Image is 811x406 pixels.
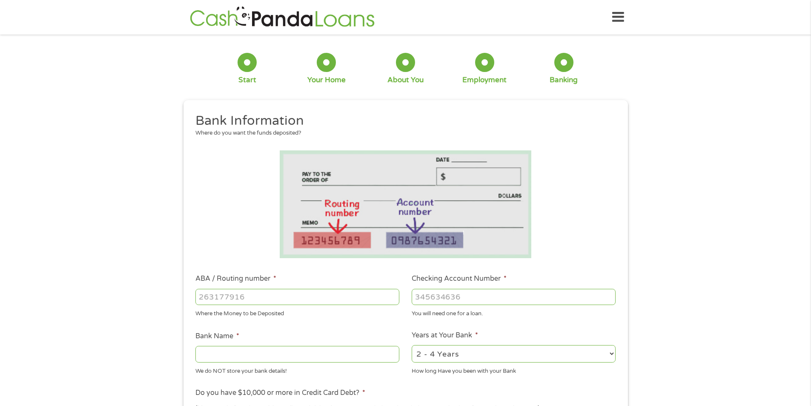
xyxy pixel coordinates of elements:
[307,75,346,85] div: Your Home
[195,389,365,397] label: Do you have $10,000 or more in Credit Card Debt?
[195,112,609,130] h2: Bank Information
[195,364,399,375] div: We do NOT store your bank details!
[412,289,616,305] input: 345634636
[412,307,616,318] div: You will need one for a loan.
[195,274,276,283] label: ABA / Routing number
[462,75,507,85] div: Employment
[412,364,616,375] div: How long Have you been with your Bank
[195,129,609,138] div: Where do you want the funds deposited?
[412,274,507,283] label: Checking Account Number
[238,75,256,85] div: Start
[280,150,532,258] img: Routing number location
[195,289,399,305] input: 263177916
[187,5,377,29] img: GetLoanNow Logo
[412,331,478,340] label: Years at Your Bank
[195,332,239,341] label: Bank Name
[550,75,578,85] div: Banking
[387,75,424,85] div: About You
[195,307,399,318] div: Where the Money to be Deposited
